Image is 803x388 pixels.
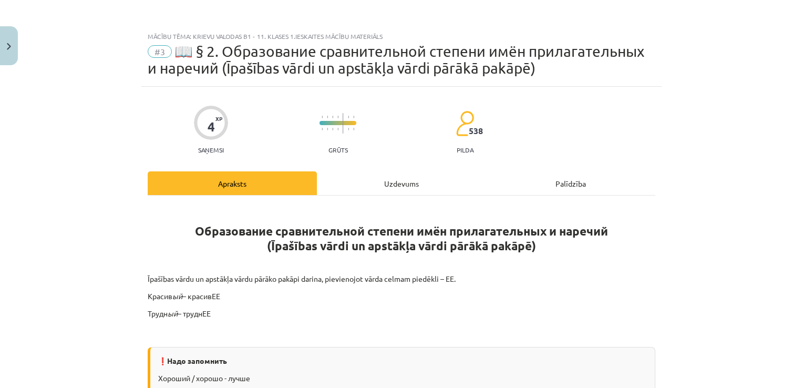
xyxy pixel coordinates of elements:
[148,291,655,302] p: Красив – красивЕЕ
[322,116,323,118] img: icon-short-line-57e1e144782c952c97e751825c79c345078a6d821885a25fce030b3d8c18986b.svg
[348,128,349,130] img: icon-short-line-57e1e144782c952c97e751825c79c345078a6d821885a25fce030b3d8c18986b.svg
[328,146,348,154] p: Grūts
[215,116,222,121] span: XP
[337,116,338,118] img: icon-short-line-57e1e144782c952c97e751825c79c345078a6d821885a25fce030b3d8c18986b.svg
[486,171,655,195] div: Palīdzība
[343,113,344,134] img: icon-long-line-d9ea69661e0d244f92f715978eff75569469978d946b2353a9bb055b3ed8787d.svg
[7,43,11,50] img: icon-close-lesson-0947bae3869378f0d4975bcd49f059093ad1ed9edebbc8119c70593378902aed.svg
[327,116,328,118] img: icon-short-line-57e1e144782c952c97e751825c79c345078a6d821885a25fce030b3d8c18986b.svg
[456,110,474,137] img: students-c634bb4e5e11cddfef0936a35e636f08e4e9abd3cc4e673bd6f9a4125e45ecb1.svg
[322,128,323,130] img: icon-short-line-57e1e144782c952c97e751825c79c345078a6d821885a25fce030b3d8c18986b.svg
[469,126,483,136] span: 538
[267,238,536,253] strong: (Īpašības vārdi un apstākļa vārdi pārākā pakāpē)
[158,373,647,384] p: Хороший / хорошо - лучше
[195,223,608,239] strong: Образование сравнительной степени имён прилагательных и наречий
[148,171,317,195] div: Apraksts
[168,309,178,318] i: ый
[327,128,328,130] img: icon-short-line-57e1e144782c952c97e751825c79c345078a6d821885a25fce030b3d8c18986b.svg
[194,146,228,154] p: Saņemsi
[332,116,333,118] img: icon-short-line-57e1e144782c952c97e751825c79c345078a6d821885a25fce030b3d8c18986b.svg
[348,116,349,118] img: icon-short-line-57e1e144782c952c97e751825c79c345078a6d821885a25fce030b3d8c18986b.svg
[158,356,227,365] strong: ❗Надо запомнить
[148,45,172,58] span: #3
[208,119,215,134] div: 4
[148,273,655,284] p: Īpašības vārdu un apstākļa vārdu pārāko pakāpi darina, pievienojot vārda celmam piedēkli – ЕЕ.
[148,308,655,319] p: Трудн – труднЕЕ
[317,171,486,195] div: Uzdevums
[457,146,473,154] p: pilda
[353,116,354,118] img: icon-short-line-57e1e144782c952c97e751825c79c345078a6d821885a25fce030b3d8c18986b.svg
[332,128,333,130] img: icon-short-line-57e1e144782c952c97e751825c79c345078a6d821885a25fce030b3d8c18986b.svg
[148,43,644,77] span: 📖 § 2. Образование сравнительной степени имён прилагательных и наречий (Īpašības vārdi un apstākļ...
[353,128,354,130] img: icon-short-line-57e1e144782c952c97e751825c79c345078a6d821885a25fce030b3d8c18986b.svg
[172,291,182,301] i: ый
[148,33,655,40] div: Mācību tēma: Krievu valodas b1 - 11. klases 1.ieskaites mācību materiāls
[337,128,338,130] img: icon-short-line-57e1e144782c952c97e751825c79c345078a6d821885a25fce030b3d8c18986b.svg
